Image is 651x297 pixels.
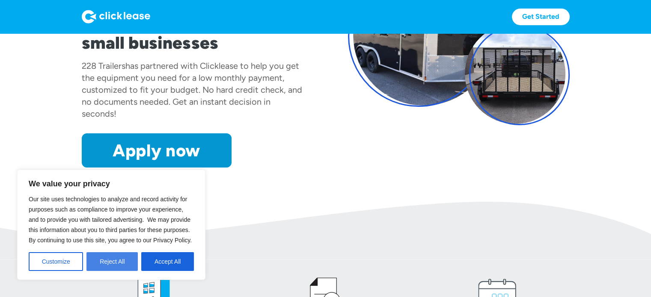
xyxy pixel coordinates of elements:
[141,252,194,271] button: Accept All
[82,61,302,119] div: has partnered with Clicklease to help you get the equipment you need for a low monthly payment, c...
[82,61,125,71] div: 228 Trailers
[82,10,150,24] img: Logo
[17,170,205,280] div: We value your privacy
[512,9,570,25] a: Get Started
[29,179,194,189] p: We value your privacy
[82,133,232,168] a: Apply now
[29,196,192,244] span: Our site uses technologies to analyze and record activity for purposes such as compliance to impr...
[86,252,138,271] button: Reject All
[29,252,83,271] button: Customize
